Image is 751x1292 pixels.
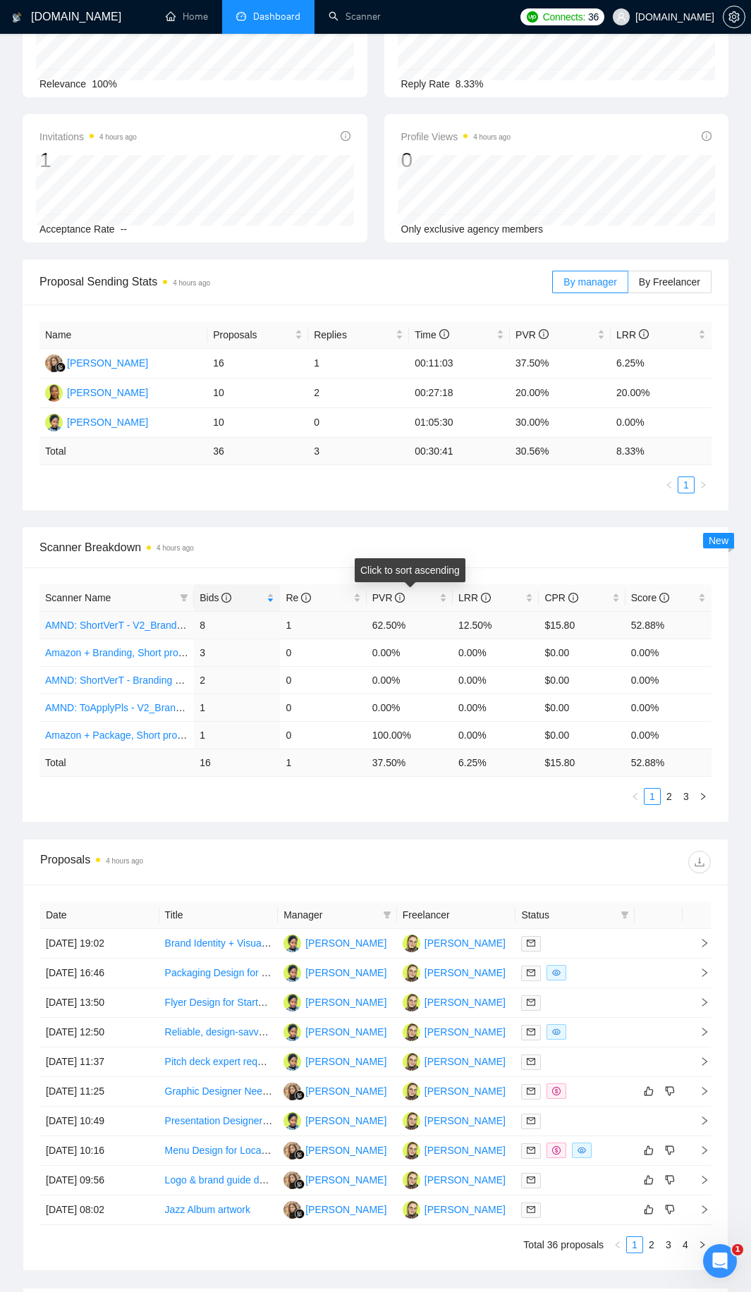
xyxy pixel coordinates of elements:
span: info-circle [481,593,491,603]
div: [PERSON_NAME] [425,1202,506,1217]
span: info-circle [221,593,231,603]
li: Next Page [694,1236,711,1253]
span: Status [521,907,615,923]
li: Previous Page [627,788,644,805]
span: Connects: [543,9,585,25]
td: 0 [280,721,366,749]
span: info-circle [659,593,669,603]
a: KY[PERSON_NAME] [283,1085,386,1096]
span: PVR [372,592,405,603]
span: Manager [283,907,377,923]
td: 16 [207,349,308,379]
th: Freelancer [397,902,516,929]
span: LRR [616,329,649,340]
span: dislike [665,1145,675,1156]
img: AO [283,935,301,952]
a: AO[PERSON_NAME] [45,416,148,427]
span: Replies [314,327,393,343]
img: KY [283,1083,301,1100]
a: AS[PERSON_NAME] [403,1026,506,1037]
td: 20.00% [510,379,611,408]
div: [PERSON_NAME] [67,385,148,400]
button: like [640,1201,657,1218]
td: $15.80 [539,611,625,639]
button: right [694,1236,711,1253]
a: AS[PERSON_NAME] [403,1085,506,1096]
td: 1 [308,349,409,379]
span: left [665,481,673,489]
img: KY [283,1142,301,1159]
span: setting [723,11,745,23]
td: 12.50% [453,611,539,639]
span: info-circle [539,329,549,339]
span: By manager [563,276,616,288]
td: $0.00 [539,666,625,694]
a: setting [723,11,745,23]
span: filter [177,587,191,608]
span: -- [121,223,127,235]
span: info-circle [639,329,649,339]
span: mail [527,968,535,977]
td: 100.00% [367,721,453,749]
td: $0.00 [539,721,625,749]
a: Reliable, design-savvy PowerPoint template designer wanted [165,1026,433,1038]
span: eye [552,1028,561,1036]
button: dislike [661,1201,678,1218]
li: 3 [678,788,695,805]
span: PVR [515,329,549,340]
a: Pitch deck expert required [165,1056,280,1067]
li: 1 [626,1236,643,1253]
img: AO [283,1023,301,1041]
img: upwork-logo.png [527,11,538,23]
td: 30.56 % [510,438,611,465]
a: AMND: ToApplyPls - V2_Branding, Short Prompt, >36$/h, no agency [45,702,345,713]
img: KY [283,1171,301,1189]
div: [PERSON_NAME] [305,995,386,1010]
a: 3 [678,789,694,804]
td: 0.00% [611,408,712,438]
a: AMND: ShortVerT - V2_Branding, Short Prompt, >36$/h, no agency [45,620,341,631]
div: Click to sort ascending [355,558,465,582]
div: [PERSON_NAME] [305,965,386,980]
span: 36 [588,9,599,25]
span: Proposal Sending Stats [39,273,552,290]
img: AS [403,1171,420,1189]
td: 00:27:18 [409,379,510,408]
a: AO[PERSON_NAME] [283,1114,386,1126]
button: right [695,476,712,493]
div: [PERSON_NAME] [425,1083,506,1099]
td: 52.88% [625,611,712,639]
time: 4 hours ago [99,133,137,141]
a: Presentation Designer Needed (with bonus of $150) [165,1115,392,1126]
td: 37.50% [510,349,611,379]
a: AMND: ShortVerT - Branding + Package, Short Prompt, >36$/h, no agency [45,675,372,686]
div: [PERSON_NAME] [305,935,386,951]
img: AS [403,1142,420,1159]
span: dashboard [236,11,246,21]
td: 8 [194,611,280,639]
a: Graphic Designer Needed for B2B FinTech Project [165,1085,386,1097]
button: left [627,788,644,805]
td: 6.25 % [453,749,539,776]
span: Scanner Name [45,592,111,603]
td: 0 [280,666,366,694]
span: Invitations [39,128,137,145]
div: [PERSON_NAME] [305,1083,386,1099]
a: AS[PERSON_NAME] [403,1114,506,1126]
td: 0.00% [625,639,712,666]
a: Jazz Album artwork [165,1204,250,1215]
img: AO [283,1112,301,1130]
th: Name [39,321,207,349]
td: Reliable, design-savvy PowerPoint template designer wanted [159,1018,279,1047]
div: [PERSON_NAME] [425,1172,506,1188]
span: mail [527,1028,535,1036]
div: [PERSON_NAME] [425,935,506,951]
img: AS [403,1201,420,1219]
span: mail [527,1057,535,1066]
td: 1 [280,611,366,639]
img: KY [283,1201,301,1219]
td: Brand Identity + Visual Suite Needed for Marketing Services Brand [159,929,279,959]
td: 3 [194,639,280,666]
a: AS[PERSON_NAME] [403,937,506,948]
td: [DATE] 11:37 [40,1047,159,1077]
